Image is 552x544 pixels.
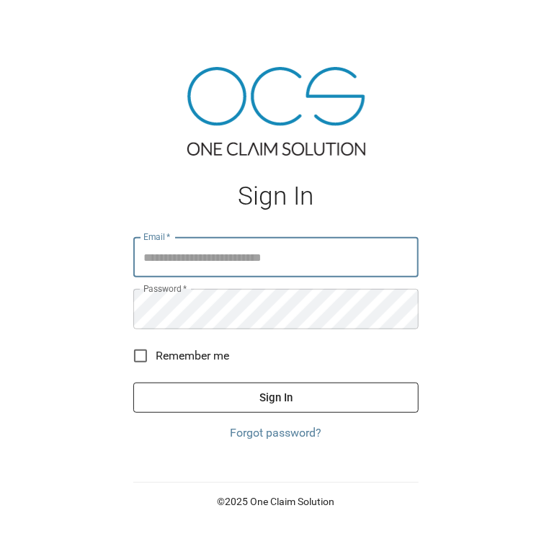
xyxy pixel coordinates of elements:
[133,383,419,413] button: Sign In
[143,231,171,243] label: Email
[133,494,419,509] p: © 2025 One Claim Solution
[187,67,365,156] img: ocs-logo-tra.png
[17,9,75,37] img: ocs-logo-white-transparent.png
[133,424,419,442] a: Forgot password?
[143,282,187,295] label: Password
[156,347,229,365] span: Remember me
[133,182,419,211] h1: Sign In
